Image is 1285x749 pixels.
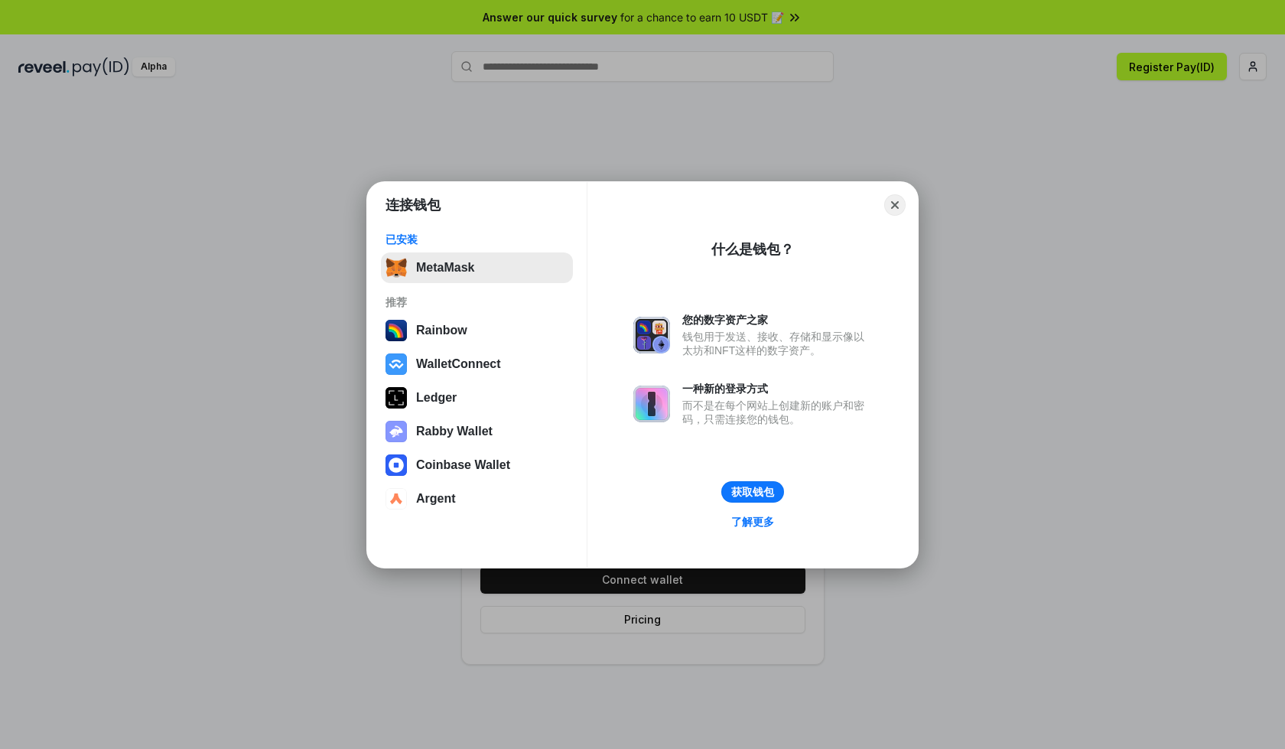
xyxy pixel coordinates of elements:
[381,252,573,283] button: MetaMask
[416,425,493,438] div: Rabby Wallet
[385,295,568,309] div: 推荐
[682,399,872,426] div: 而不是在每个网站上创建新的账户和密码，只需连接您的钱包。
[416,492,456,506] div: Argent
[385,196,441,214] h1: 连接钱包
[381,383,573,413] button: Ledger
[682,313,872,327] div: 您的数字资产之家
[385,320,407,341] img: svg+xml,%3Csvg%20width%3D%22120%22%20height%3D%22120%22%20viewBox%3D%220%200%20120%20120%22%20fil...
[416,261,474,275] div: MetaMask
[381,450,573,480] button: Coinbase Wallet
[385,421,407,442] img: svg+xml,%3Csvg%20xmlns%3D%22http%3A%2F%2Fwww.w3.org%2F2000%2Fsvg%22%20fill%3D%22none%22%20viewBox...
[416,391,457,405] div: Ledger
[682,382,872,396] div: 一种新的登录方式
[731,515,774,529] div: 了解更多
[381,315,573,346] button: Rainbow
[385,454,407,476] img: svg+xml,%3Csvg%20width%3D%2228%22%20height%3D%2228%22%20viewBox%3D%220%200%2028%2028%22%20fill%3D...
[416,458,510,472] div: Coinbase Wallet
[721,481,784,503] button: 获取钱包
[385,233,568,246] div: 已安装
[381,349,573,379] button: WalletConnect
[722,512,783,532] a: 了解更多
[633,386,670,422] img: svg+xml,%3Csvg%20xmlns%3D%22http%3A%2F%2Fwww.w3.org%2F2000%2Fsvg%22%20fill%3D%22none%22%20viewBox...
[731,485,774,499] div: 获取钱包
[884,194,906,216] button: Close
[633,317,670,353] img: svg+xml,%3Csvg%20xmlns%3D%22http%3A%2F%2Fwww.w3.org%2F2000%2Fsvg%22%20fill%3D%22none%22%20viewBox...
[682,330,872,357] div: 钱包用于发送、接收、存储和显示像以太坊和NFT这样的数字资产。
[416,357,501,371] div: WalletConnect
[385,257,407,278] img: svg+xml,%3Csvg%20fill%3D%22none%22%20height%3D%2233%22%20viewBox%3D%220%200%2035%2033%22%20width%...
[385,353,407,375] img: svg+xml,%3Csvg%20width%3D%2228%22%20height%3D%2228%22%20viewBox%3D%220%200%2028%2028%22%20fill%3D...
[711,240,794,259] div: 什么是钱包？
[385,387,407,409] img: svg+xml,%3Csvg%20xmlns%3D%22http%3A%2F%2Fwww.w3.org%2F2000%2Fsvg%22%20width%3D%2228%22%20height%3...
[381,484,573,514] button: Argent
[385,488,407,510] img: svg+xml,%3Csvg%20width%3D%2228%22%20height%3D%2228%22%20viewBox%3D%220%200%2028%2028%22%20fill%3D...
[416,324,467,337] div: Rainbow
[381,416,573,447] button: Rabby Wallet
